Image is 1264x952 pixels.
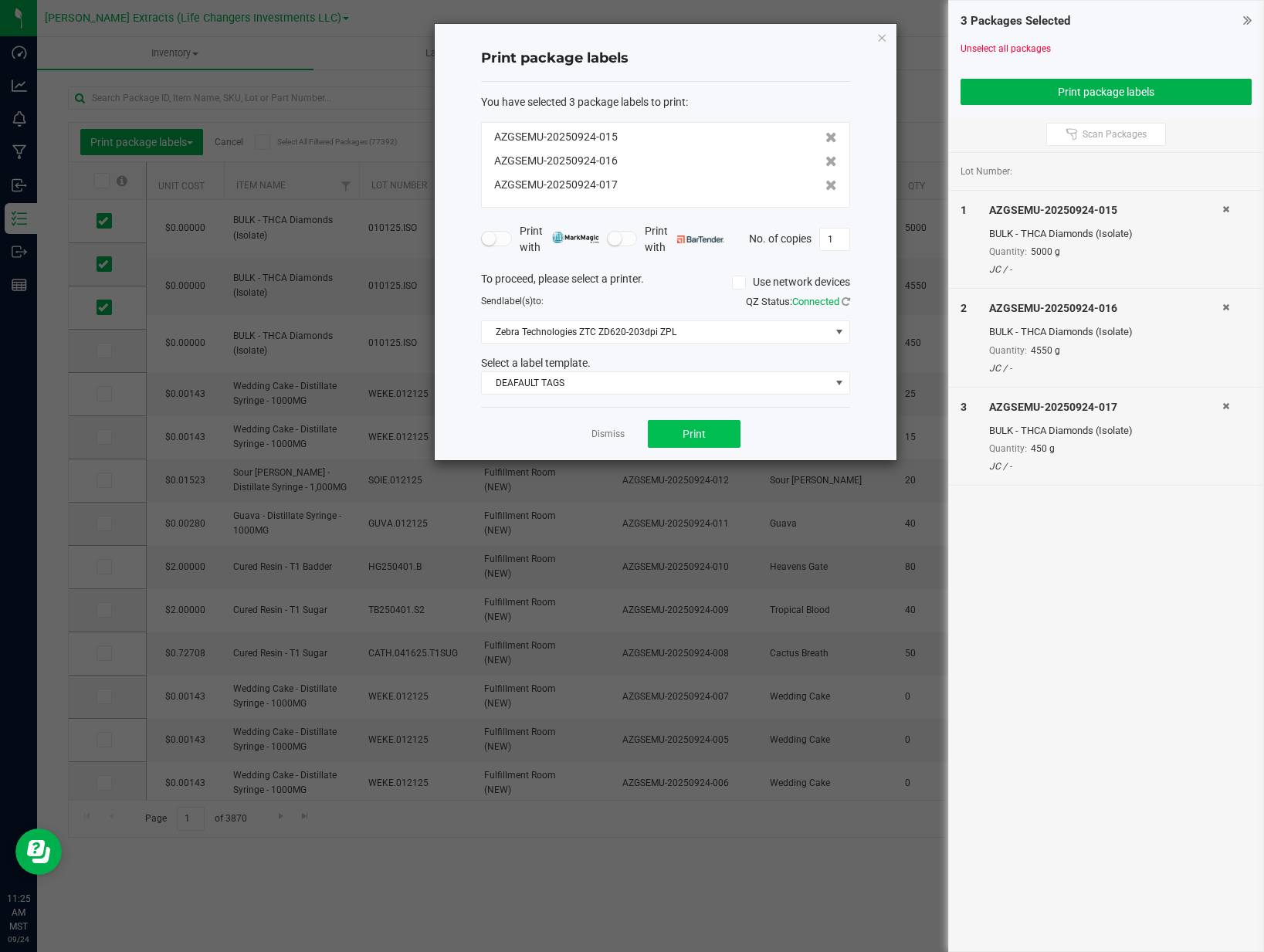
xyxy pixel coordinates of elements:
iframe: Resource center [15,828,62,875]
div: AZGSEMU-20250924-017 [989,399,1222,415]
a: Unselect all packages [961,43,1051,54]
span: Zebra Technologies ZTC ZD620-203dpi ZPL [482,321,830,343]
img: mark_magic_cybra.png [552,232,599,243]
span: 1 [961,204,967,216]
span: AZGSEMU-20250924-015 [494,129,618,145]
span: You have selected 3 package labels to print [481,96,686,108]
label: Use network devices [732,274,850,290]
span: 4550 g [1031,345,1060,356]
span: Quantity: [989,345,1027,356]
div: BULK - THCA Diamonds (Isolate) [989,423,1222,439]
div: JC / - [989,263,1222,276]
span: 3 [961,401,967,413]
h4: Print package labels [481,49,850,69]
span: 450 g [1031,443,1055,454]
div: BULK - THCA Diamonds (Isolate) [989,226,1222,242]
img: bartender.png [677,235,724,243]
span: QZ Status: [746,296,850,307]
span: Quantity: [989,246,1027,257]
button: Print [648,420,740,448]
span: Scan Packages [1083,128,1147,141]
span: DEAFAULT TAGS [482,372,830,394]
span: Print with [645,223,724,256]
span: Print [683,428,706,440]
div: To proceed, please select a printer. [469,271,862,294]
span: 2 [961,302,967,314]
span: AZGSEMU-20250924-016 [494,153,618,169]
span: 5000 g [1031,246,1060,257]
span: AZGSEMU-20250924-017 [494,177,618,193]
span: Connected [792,296,839,307]
button: Print package labels [961,79,1252,105]
div: AZGSEMU-20250924-016 [989,300,1222,317]
a: Dismiss [591,428,625,441]
div: BULK - THCA Diamonds (Isolate) [989,324,1222,340]
span: Print with [520,223,599,256]
div: JC / - [989,459,1222,473]
span: label(s) [502,296,533,307]
div: : [481,94,850,110]
span: Quantity: [989,443,1027,454]
span: No. of copies [749,232,812,244]
div: Select a label template. [469,355,862,371]
div: AZGSEMU-20250924-015 [989,202,1222,219]
div: JC / - [989,361,1222,375]
span: Lot Number: [961,164,1012,178]
span: Send to: [481,296,544,307]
